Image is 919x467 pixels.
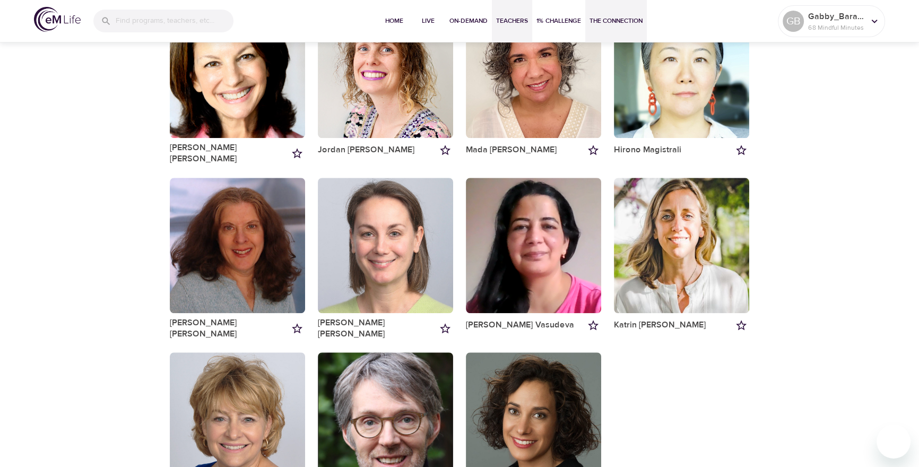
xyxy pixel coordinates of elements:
a: [PERSON_NAME] [PERSON_NAME] [170,317,289,340]
button: Add to my favorites [437,321,453,336]
a: Mada [PERSON_NAME] [466,144,557,155]
a: [PERSON_NAME] Vasudeva [466,319,574,331]
button: Add to my favorites [437,142,453,158]
button: Add to my favorites [585,317,601,333]
a: Hirono Magistrali [614,144,681,155]
button: Add to my favorites [733,142,749,158]
p: 68 Mindful Minutes [808,23,864,32]
button: Add to my favorites [289,145,305,161]
span: Home [382,15,407,27]
button: Add to my favorites [733,317,749,333]
iframe: Button to launch messaging window [877,425,911,459]
a: Jordan [PERSON_NAME] [318,144,415,155]
a: [PERSON_NAME] [PERSON_NAME] [170,142,289,165]
span: Live [415,15,441,27]
button: Add to my favorites [585,142,601,158]
span: On-Demand [449,15,488,27]
img: logo [34,7,81,32]
span: Teachers [496,15,528,27]
input: Find programs, teachers, etc... [116,10,233,32]
p: Gabby_Barahona [808,10,864,23]
span: 1% Challenge [536,15,581,27]
a: Katrin [PERSON_NAME] [614,319,706,331]
a: [PERSON_NAME] [PERSON_NAME] [318,317,437,340]
button: Add to my favorites [289,321,305,336]
span: The Connection [589,15,643,27]
div: GB [783,11,804,32]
